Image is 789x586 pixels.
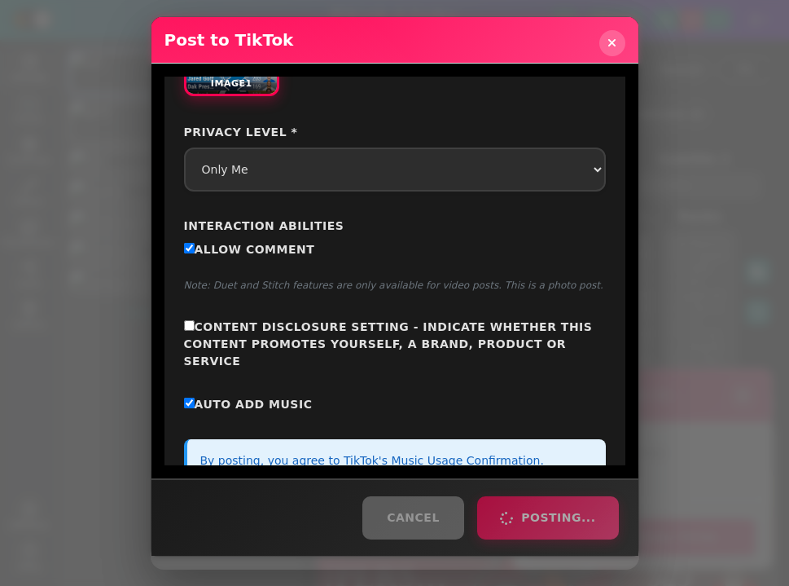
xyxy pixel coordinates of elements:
label: Privacy Level * [184,124,606,141]
span: Image 1 [186,71,278,95]
button: Cancel [362,496,464,540]
span: Allow Comment [195,243,315,256]
p: By posting, you agree to TikTok's Music Usage Confirmation. [200,452,593,469]
h2: Post to TikTok [164,30,294,50]
input: Allow Comment [184,243,195,253]
span: Auto Add Music [195,398,313,411]
label: Interaction Abilities [184,218,606,235]
button: Posting... [477,496,619,540]
p: Note: Duet and Stitch features are only available for video posts. This is a photo post. [184,278,606,293]
span: Content Disclosure Setting - Indicate whether this content promotes yourself, a brand, product or... [184,320,593,368]
input: Auto Add Music [184,398,195,408]
input: Content Disclosure Setting - Indicate whether this content promotes yourself, a brand, product or... [184,320,195,331]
